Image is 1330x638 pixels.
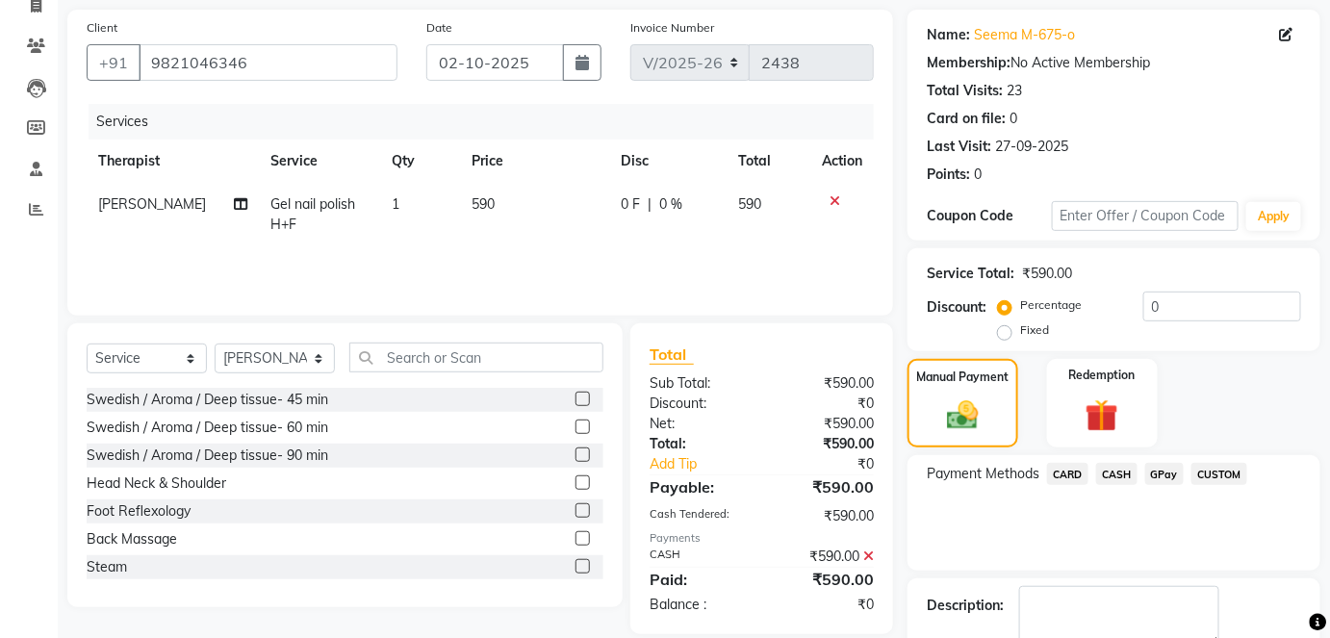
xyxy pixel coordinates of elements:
[810,140,874,183] th: Action
[650,345,694,365] span: Total
[761,394,888,414] div: ₹0
[87,44,141,81] button: +91
[927,109,1006,129] div: Card on file:
[927,596,1004,616] div: Description:
[87,140,260,183] th: Therapist
[87,529,177,549] div: Back Massage
[635,547,762,567] div: CASH
[927,81,1003,101] div: Total Visits:
[974,165,982,185] div: 0
[630,19,714,37] label: Invoice Number
[1020,296,1082,314] label: Percentage
[927,264,1014,284] div: Service Total:
[87,501,191,522] div: Foot Reflexology
[380,140,460,183] th: Qty
[635,506,762,526] div: Cash Tendered:
[87,390,328,410] div: Swedish / Aroma / Deep tissue- 45 min
[927,53,1301,73] div: No Active Membership
[1022,264,1072,284] div: ₹590.00
[87,557,127,577] div: Steam
[472,195,495,213] span: 590
[761,568,888,591] div: ₹590.00
[995,137,1068,157] div: 27-09-2025
[635,454,782,474] a: Add Tip
[648,194,652,215] span: |
[727,140,810,183] th: Total
[650,530,874,547] div: Payments
[1145,463,1185,485] span: GPay
[761,595,888,615] div: ₹0
[271,195,356,233] span: Gel nail polish H+F
[916,369,1009,386] label: Manual Payment
[738,195,761,213] span: 590
[761,414,888,434] div: ₹590.00
[139,44,397,81] input: Search by Name/Mobile/Email/Code
[260,140,380,183] th: Service
[635,475,762,498] div: Payable:
[1096,463,1138,485] span: CASH
[927,25,970,45] div: Name:
[635,373,762,394] div: Sub Total:
[761,373,888,394] div: ₹590.00
[1007,81,1022,101] div: 23
[659,194,682,215] span: 0 %
[1047,463,1088,485] span: CARD
[635,414,762,434] div: Net:
[349,343,603,372] input: Search or Scan
[87,19,117,37] label: Client
[1246,202,1301,231] button: Apply
[1191,463,1247,485] span: CUSTOM
[927,464,1039,484] span: Payment Methods
[460,140,608,183] th: Price
[1075,396,1129,437] img: _gift.svg
[87,446,328,466] div: Swedish / Aroma / Deep tissue- 90 min
[87,473,226,494] div: Head Neck & Shoulder
[1069,367,1136,384] label: Redemption
[621,194,640,215] span: 0 F
[927,297,986,318] div: Discount:
[974,25,1075,45] a: Seema M-675-o
[1052,201,1240,231] input: Enter Offer / Coupon Code
[782,454,888,474] div: ₹0
[98,195,206,213] span: [PERSON_NAME]
[635,434,762,454] div: Total:
[1020,321,1049,339] label: Fixed
[87,418,328,438] div: Swedish / Aroma / Deep tissue- 60 min
[392,195,399,213] span: 1
[927,53,1010,73] div: Membership:
[937,397,988,434] img: _cash.svg
[89,104,888,140] div: Services
[927,206,1052,226] div: Coupon Code
[635,595,762,615] div: Balance :
[761,506,888,526] div: ₹590.00
[927,165,970,185] div: Points:
[927,137,991,157] div: Last Visit:
[635,568,762,591] div: Paid:
[761,434,888,454] div: ₹590.00
[1010,109,1017,129] div: 0
[635,394,762,414] div: Discount:
[761,475,888,498] div: ₹590.00
[761,547,888,567] div: ₹590.00
[426,19,452,37] label: Date
[609,140,728,183] th: Disc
